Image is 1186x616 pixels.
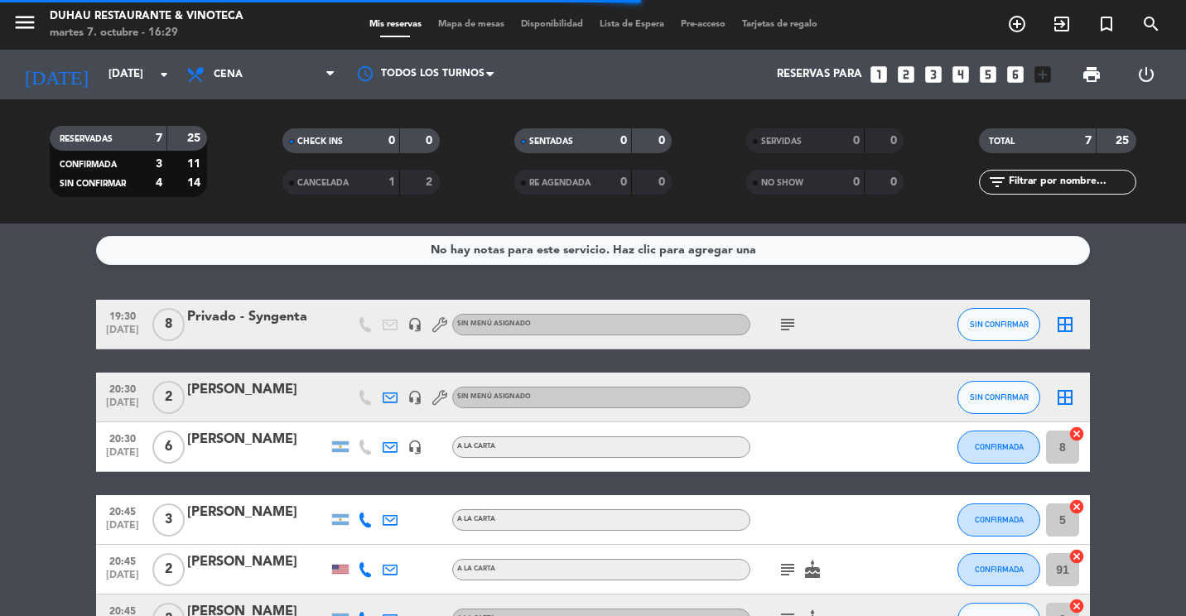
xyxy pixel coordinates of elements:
span: SIN CONFIRMAR [970,320,1029,329]
i: cake [803,560,822,580]
span: Tarjetas de regalo [734,20,826,29]
i: menu [12,10,37,35]
strong: 0 [890,176,900,188]
i: cancel [1068,598,1085,614]
button: SIN CONFIRMAR [957,381,1040,414]
i: headset_mic [407,317,422,332]
strong: 1 [388,176,395,188]
div: [PERSON_NAME] [187,551,328,573]
span: 2 [152,381,185,414]
span: print [1082,65,1102,84]
span: CHECK INS [297,137,343,146]
span: Pre-acceso [673,20,734,29]
span: RE AGENDADA [529,179,591,187]
span: CONFIRMADA [60,161,117,169]
i: arrow_drop_down [154,65,174,84]
span: 20:30 [102,428,143,447]
span: CONFIRMADA [975,515,1024,524]
div: [PERSON_NAME] [187,379,328,401]
strong: 3 [156,158,162,170]
i: [DATE] [12,56,100,93]
span: Cena [214,69,243,80]
strong: 0 [890,135,900,147]
strong: 4 [156,177,162,189]
strong: 7 [156,132,162,144]
span: CONFIRMADA [975,442,1024,451]
span: 20:30 [102,378,143,397]
span: SIN CONFIRMAR [60,180,126,188]
i: border_all [1055,387,1075,407]
i: looks_5 [977,64,999,85]
strong: 0 [658,135,668,147]
strong: 0 [853,176,860,188]
i: add_box [1032,64,1053,85]
strong: 0 [388,135,395,147]
strong: 14 [187,177,204,189]
span: 19:30 [102,306,143,325]
i: looks_3 [923,64,944,85]
span: 8 [152,308,185,341]
div: No hay notas para este servicio. Haz clic para agregar una [431,241,756,260]
i: add_circle_outline [1007,14,1027,34]
span: [DATE] [102,397,143,416]
span: [DATE] [102,570,143,589]
span: TOTAL [989,137,1015,146]
strong: 25 [187,132,204,144]
strong: 0 [426,135,436,147]
i: looks_4 [950,64,971,85]
span: 3 [152,503,185,537]
span: SIN CONFIRMAR [970,392,1029,402]
strong: 0 [620,135,627,147]
i: looks_6 [1005,64,1026,85]
span: 20:45 [102,501,143,520]
strong: 7 [1085,135,1092,147]
i: turned_in_not [1097,14,1116,34]
div: LOG OUT [1119,50,1174,99]
strong: 11 [187,158,204,170]
input: Filtrar por nombre... [1007,173,1135,191]
div: Duhau Restaurante & Vinoteca [50,8,243,25]
span: 6 [152,431,185,464]
div: [PERSON_NAME] [187,502,328,523]
button: CONFIRMADA [957,503,1040,537]
div: martes 7. octubre - 16:29 [50,25,243,41]
button: SIN CONFIRMAR [957,308,1040,341]
span: [DATE] [102,325,143,344]
i: search [1141,14,1161,34]
span: Mis reservas [361,20,430,29]
span: [DATE] [102,447,143,466]
i: looks_one [868,64,889,85]
span: Mapa de mesas [430,20,513,29]
i: headset_mic [407,390,422,405]
strong: 0 [853,135,860,147]
i: headset_mic [407,440,422,455]
div: [PERSON_NAME] [187,429,328,450]
span: 20:45 [102,551,143,570]
span: Sin menú asignado [457,393,531,400]
i: border_all [1055,315,1075,334]
button: CONFIRMADA [957,553,1040,586]
span: SERVIDAS [761,137,802,146]
span: A LA CARTA [457,516,495,522]
i: filter_list [987,172,1007,192]
i: power_settings_new [1136,65,1156,84]
i: subject [778,315,798,334]
button: menu [12,10,37,41]
span: CONFIRMADA [975,565,1024,574]
span: Lista de Espera [591,20,673,29]
i: cancel [1068,426,1085,442]
span: RESERVADAS [60,135,113,143]
i: subject [778,560,798,580]
span: Sin menú asignado [457,320,531,327]
span: A LA CARTA [457,565,495,572]
strong: 0 [620,176,627,188]
span: NO SHOW [761,179,803,187]
i: cancel [1068,548,1085,565]
span: Reservas para [777,68,862,81]
strong: 2 [426,176,436,188]
span: 2 [152,553,185,586]
strong: 25 [1116,135,1132,147]
span: SENTADAS [529,137,573,146]
span: [DATE] [102,520,143,539]
i: cancel [1068,498,1085,515]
